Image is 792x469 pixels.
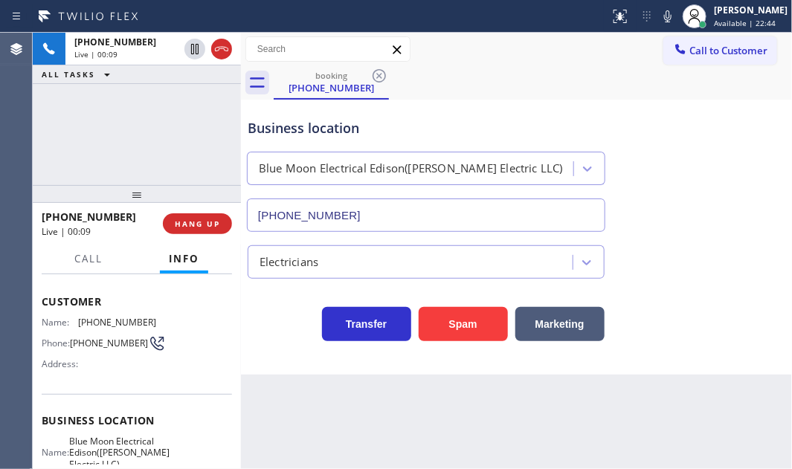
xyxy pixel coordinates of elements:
[175,219,220,229] span: HANG UP
[322,307,411,341] button: Transfer
[42,225,91,238] span: Live | 00:09
[42,210,136,224] span: [PHONE_NUMBER]
[260,253,318,271] div: Electricians
[42,294,232,308] span: Customer
[65,245,112,274] button: Call
[42,447,69,458] span: Name:
[74,49,117,59] span: Live | 00:09
[657,6,678,27] button: Mute
[169,252,199,265] span: Info
[259,161,563,178] div: Blue Moon Electrical Edison([PERSON_NAME] Electric LLC)
[663,36,777,65] button: Call to Customer
[74,252,103,265] span: Call
[275,81,387,94] div: [PHONE_NUMBER]
[275,70,387,81] div: booking
[211,39,232,59] button: Hang up
[42,413,232,427] span: Business location
[714,4,788,16] div: [PERSON_NAME]
[248,118,605,138] div: Business location
[42,337,70,349] span: Phone:
[275,66,387,98] div: (973) 632-6795
[515,307,605,341] button: Marketing
[689,44,767,57] span: Call to Customer
[74,36,156,48] span: [PHONE_NUMBER]
[247,198,605,232] input: Phone Number
[70,337,148,349] span: [PHONE_NUMBER]
[714,18,776,28] span: Available | 22:44
[160,245,208,274] button: Info
[42,317,78,328] span: Name:
[33,65,125,83] button: ALL TASKS
[163,213,232,234] button: HANG UP
[42,69,95,80] span: ALL TASKS
[42,358,81,369] span: Address:
[184,39,205,59] button: Hold Customer
[78,317,156,328] span: [PHONE_NUMBER]
[246,37,410,61] input: Search
[419,307,508,341] button: Spam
